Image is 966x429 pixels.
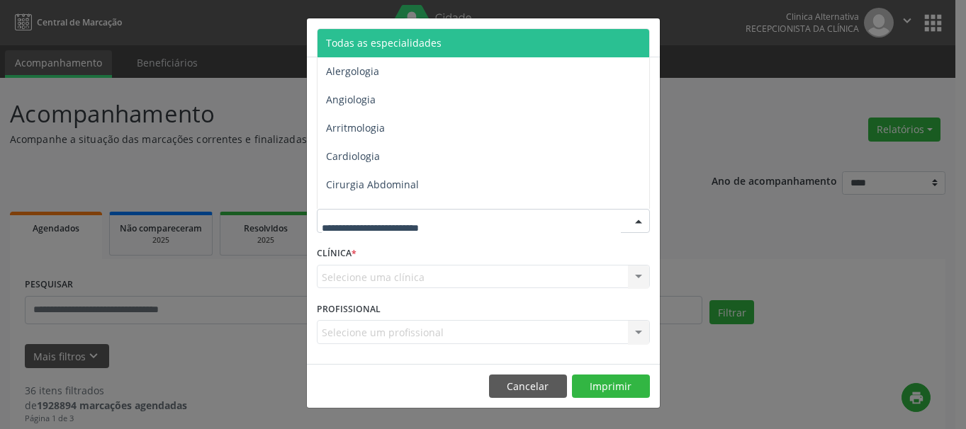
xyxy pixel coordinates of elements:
button: Imprimir [572,374,650,399]
label: CLÍNICA [317,243,356,265]
span: Cirurgia Abdominal [326,178,419,191]
span: Angiologia [326,93,376,106]
button: Cancelar [489,374,567,399]
button: Close [631,18,660,53]
h5: Relatório de agendamentos [317,28,479,47]
label: PROFISSIONAL [317,298,381,320]
span: Arritmologia [326,121,385,135]
span: Todas as especialidades [326,36,442,50]
span: Alergologia [326,64,379,78]
span: Cirurgia Bariatrica [326,206,413,219]
span: Cardiologia [326,149,380,163]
